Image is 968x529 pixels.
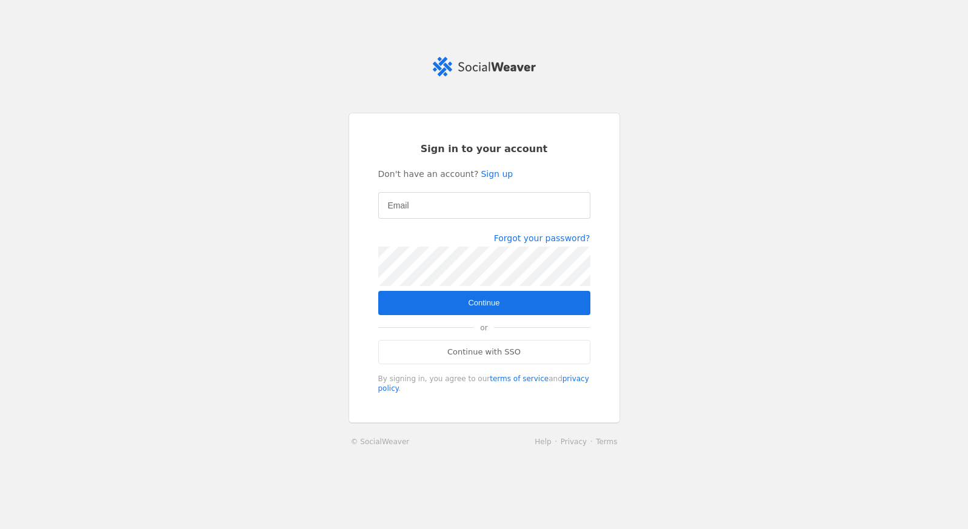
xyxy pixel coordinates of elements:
[378,168,479,180] span: Don't have an account?
[474,316,493,340] span: or
[494,233,590,243] a: Forgot your password?
[561,438,587,446] a: Privacy
[378,291,590,315] button: Continue
[378,340,590,364] a: Continue with SSO
[378,374,590,393] div: By signing in, you agree to our and .
[490,374,549,383] a: terms of service
[587,436,596,448] li: ·
[388,198,409,213] mat-label: Email
[421,142,548,156] span: Sign in to your account
[468,297,499,309] span: Continue
[351,436,410,448] a: © SocialWeaver
[481,168,513,180] a: Sign up
[378,374,589,393] a: privacy policy
[552,436,561,448] li: ·
[596,438,617,446] a: Terms
[535,438,551,446] a: Help
[388,198,581,213] input: Email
